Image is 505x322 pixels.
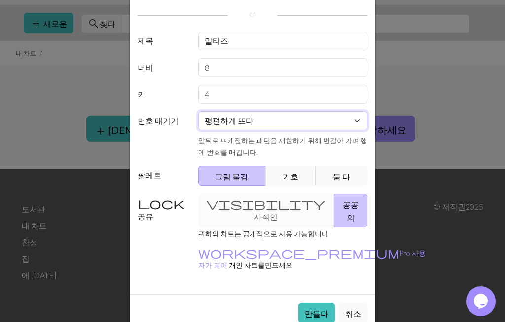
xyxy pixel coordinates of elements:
font: 개인 차트를 [229,261,265,269]
font: 둘 다 [333,172,350,181]
button: 기호 [265,166,316,186]
font: 만들다 [305,309,328,318]
font: 너비 [138,63,153,72]
button: 둘 다 [316,166,367,186]
font: 앞뒤로 뜨개질하는 패턴을 재현하기 위해 번갈아 가며 행에 번호를 매깁니다. [198,136,367,156]
font: 제목 [138,36,153,45]
font: 공공의 [343,200,359,222]
iframe: 채팅 위젯 [466,285,499,316]
font: 기호 [283,172,298,181]
font: 귀하의 차트는 공개적으로 사용 가능합니다. [198,229,330,238]
font: 키 [138,89,145,99]
button: 그림 물감 [198,166,266,186]
font: 취소 [345,309,361,318]
font: 번호 매기기 [138,116,179,125]
span: workspace_premium [198,246,399,260]
font: 공유 [138,212,153,221]
button: 공공의 [334,194,367,227]
font: 팔레트 [138,170,161,179]
font: 만드세요 [265,261,292,269]
font: 그림 물감 [215,172,248,181]
a: Pro 사용자가 되어 [198,249,426,269]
